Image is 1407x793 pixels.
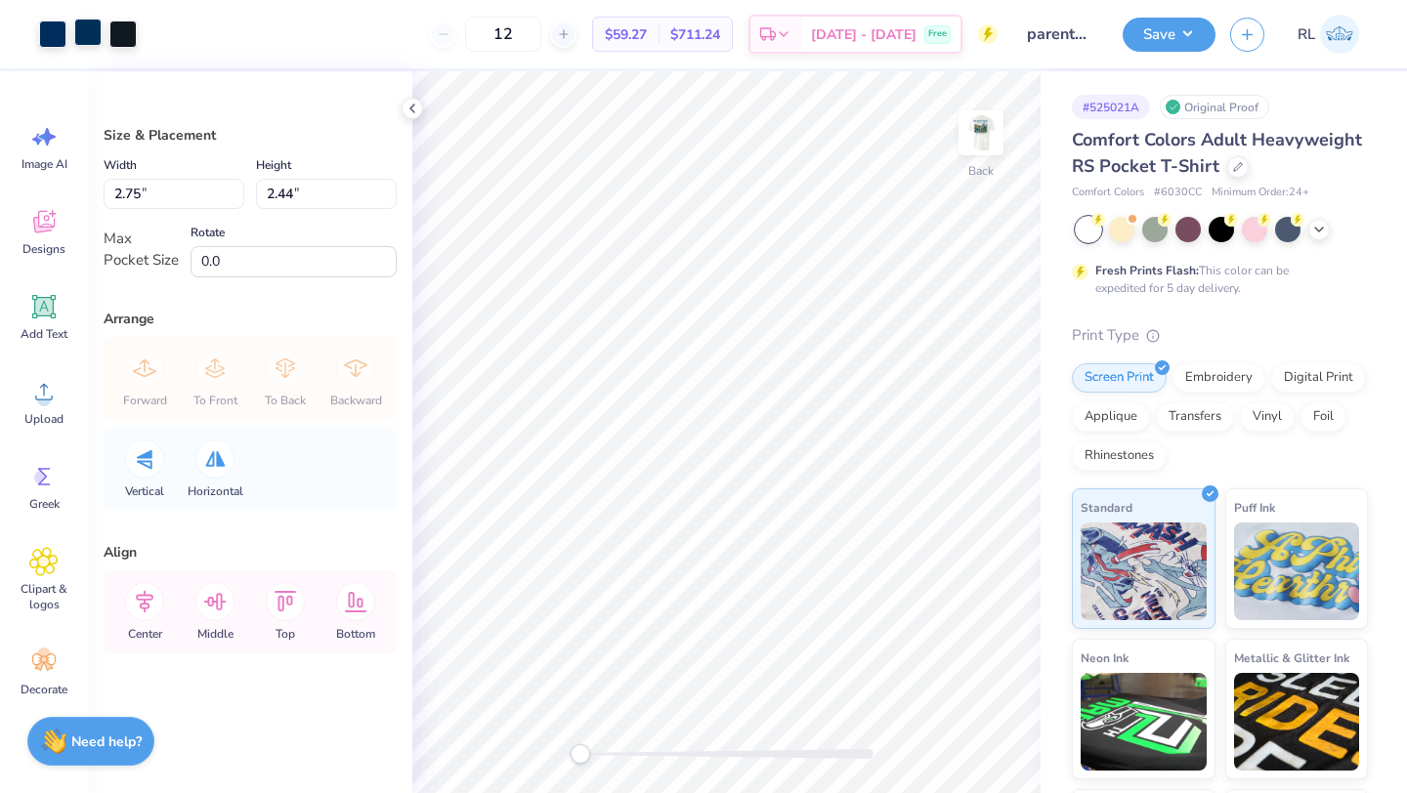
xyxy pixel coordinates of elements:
[104,153,137,177] label: Width
[188,483,243,499] span: Horizontal
[1289,15,1368,54] a: RL
[670,24,720,45] span: $711.24
[104,542,397,563] div: Align
[104,228,179,271] div: Max Pocket Size
[125,483,164,499] span: Vertical
[1271,363,1366,393] div: Digital Print
[1240,402,1295,432] div: Vinyl
[1234,673,1360,771] img: Metallic & Glitter Ink
[1234,647,1349,668] span: Metallic & Glitter Ink
[1072,441,1167,471] div: Rhinestones
[71,732,142,751] strong: Need help?
[1320,15,1359,54] img: Ryan Leale
[1081,647,1129,668] span: Neon Ink
[276,626,295,642] span: Top
[29,496,60,512] span: Greek
[928,27,947,41] span: Free
[1081,497,1132,518] span: Standard
[12,581,76,612] span: Clipart & logos
[1160,95,1269,119] div: Original Proof
[968,162,994,180] div: Back
[571,744,590,764] div: Accessibility label
[1072,363,1167,393] div: Screen Print
[605,24,647,45] span: $59.27
[1212,185,1309,201] span: Minimum Order: 24 +
[104,309,397,329] div: Arrange
[104,125,397,146] div: Size & Placement
[465,17,541,52] input: – –
[1234,497,1275,518] span: Puff Ink
[191,221,225,244] label: Rotate
[1298,23,1315,46] span: RL
[256,153,291,177] label: Height
[1156,402,1234,432] div: Transfers
[197,626,234,642] span: Middle
[1072,128,1362,178] span: Comfort Colors Adult Heavyweight RS Pocket T-Shirt
[1154,185,1202,201] span: # 6030CC
[1172,363,1265,393] div: Embroidery
[1123,18,1215,52] button: Save
[1095,263,1199,278] strong: Fresh Prints Flash:
[1072,402,1150,432] div: Applique
[1081,522,1207,620] img: Standard
[24,411,64,427] span: Upload
[1081,673,1207,771] img: Neon Ink
[336,626,375,642] span: Bottom
[1234,522,1360,620] img: Puff Ink
[128,626,162,642] span: Center
[1072,185,1144,201] span: Comfort Colors
[21,682,67,697] span: Decorate
[1012,15,1108,54] input: Untitled Design
[961,113,1001,152] img: Back
[1072,95,1150,119] div: # 525021A
[21,156,67,172] span: Image AI
[22,241,65,257] span: Designs
[1300,402,1346,432] div: Foil
[811,24,917,45] span: [DATE] - [DATE]
[1072,324,1368,347] div: Print Type
[1095,262,1336,297] div: This color can be expedited for 5 day delivery.
[21,326,67,342] span: Add Text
